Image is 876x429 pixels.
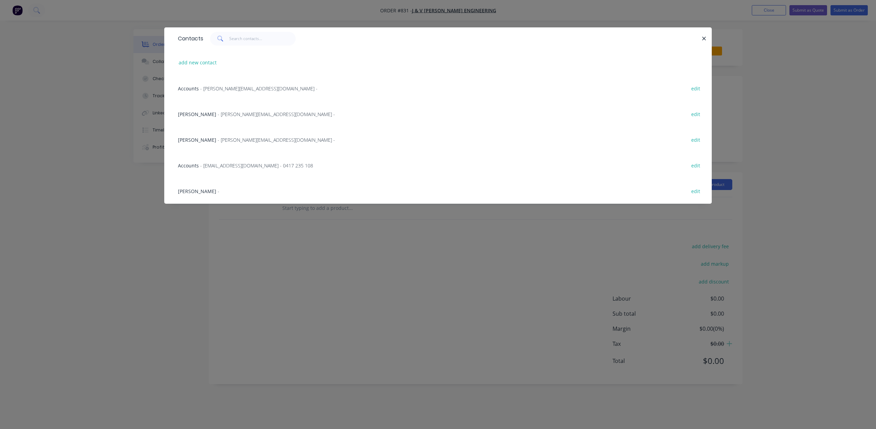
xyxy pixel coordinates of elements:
span: - [EMAIL_ADDRESS][DOMAIN_NAME] - 0417 235 108 [200,162,313,169]
button: edit [687,161,704,170]
span: Accounts [178,85,199,92]
span: [PERSON_NAME] [178,111,216,117]
span: - [PERSON_NAME][EMAIL_ADDRESS][DOMAIN_NAME] - [200,85,318,92]
span: [PERSON_NAME] [178,137,216,143]
button: edit [687,109,704,118]
span: Accounts [178,162,199,169]
button: add new contact [175,58,220,67]
button: edit [687,84,704,93]
span: [PERSON_NAME] [178,188,216,194]
input: Search contacts... [229,32,296,46]
span: - [PERSON_NAME][EMAIL_ADDRESS][DOMAIN_NAME] - [218,137,335,143]
div: Contacts [175,28,203,50]
span: - [PERSON_NAME][EMAIL_ADDRESS][DOMAIN_NAME] - [218,111,335,117]
button: edit [687,135,704,144]
button: edit [687,186,704,195]
span: - [218,188,219,194]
